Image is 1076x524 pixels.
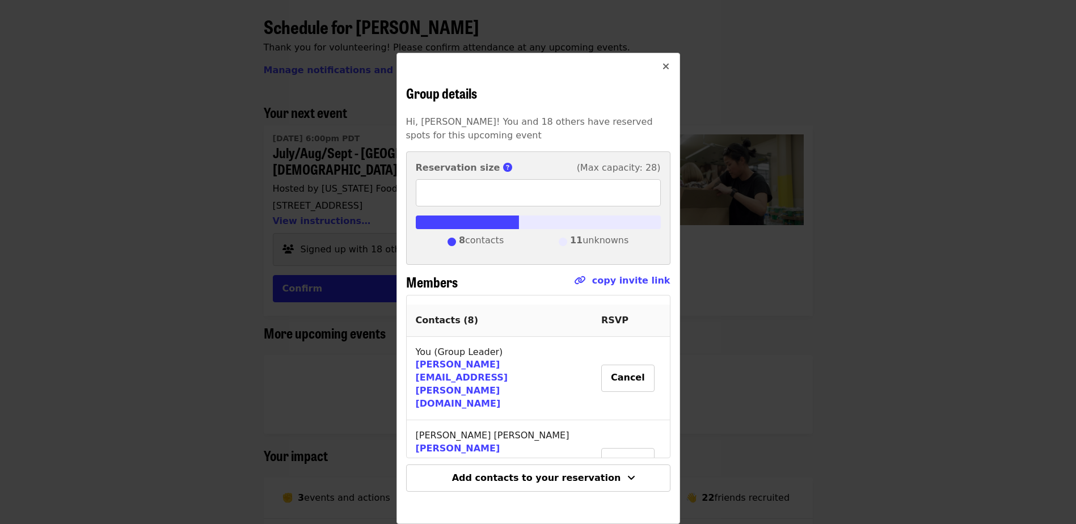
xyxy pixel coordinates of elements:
td: [PERSON_NAME] [PERSON_NAME] [407,420,592,504]
strong: Reservation size [416,162,500,173]
span: (Max capacity: 28) [577,161,661,175]
span: Hi, [PERSON_NAME]! You and 18 others have reserved spots for this upcoming event [406,116,653,141]
span: unknowns [570,234,628,251]
th: Contacts ( 8 ) [407,305,592,337]
i: circle-question icon [503,162,512,173]
strong: 11 [570,235,583,246]
button: Add contacts to your reservation [406,464,670,492]
button: Close [652,53,680,81]
span: Add contacts to your reservation [452,472,621,483]
a: copy invite link [592,275,670,286]
i: link icon [574,275,585,286]
a: [PERSON_NAME][EMAIL_ADDRESS][PERSON_NAME][DOMAIN_NAME] [416,359,508,409]
span: Group details [406,83,477,103]
strong: 8 [459,235,465,246]
button: Cancel [601,365,655,392]
span: Members [406,272,458,291]
span: contacts [459,234,504,251]
i: angle-down icon [627,472,635,483]
td: You (Group Leader) [407,337,592,420]
i: times icon [663,61,669,72]
th: RSVP [592,305,670,337]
